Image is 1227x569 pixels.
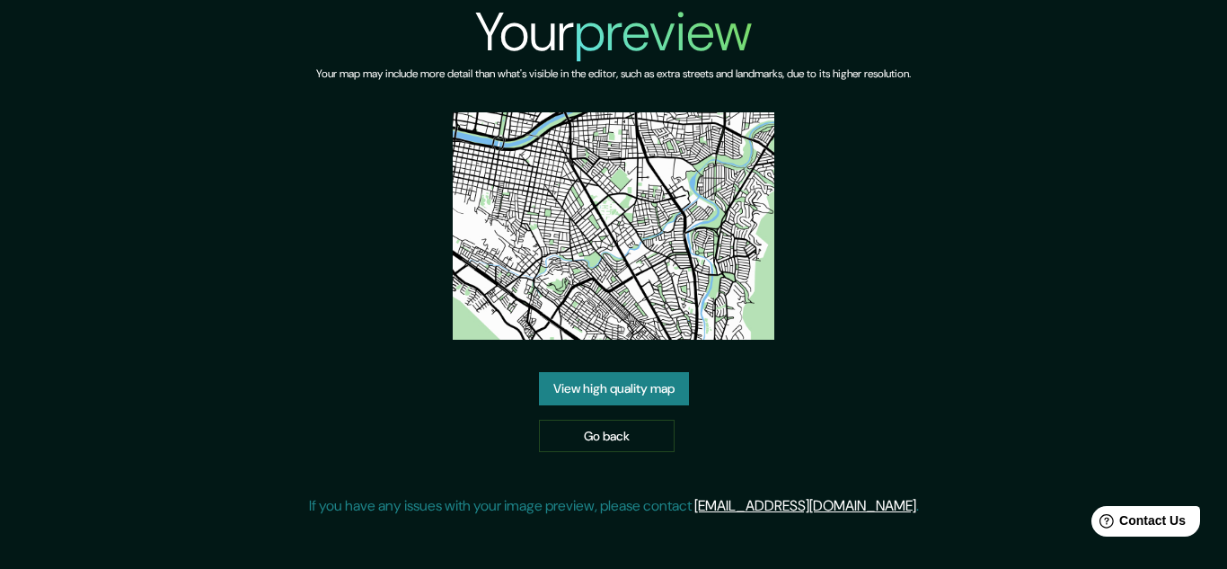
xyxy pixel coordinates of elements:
a: View high quality map [539,372,689,405]
iframe: Help widget launcher [1067,499,1207,549]
h6: Your map may include more detail than what's visible in the editor, such as extra streets and lan... [316,65,911,84]
img: created-map-preview [453,112,774,340]
p: If you have any issues with your image preview, please contact . [309,495,919,517]
a: [EMAIL_ADDRESS][DOMAIN_NAME] [694,496,916,515]
a: Go back [539,420,675,453]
